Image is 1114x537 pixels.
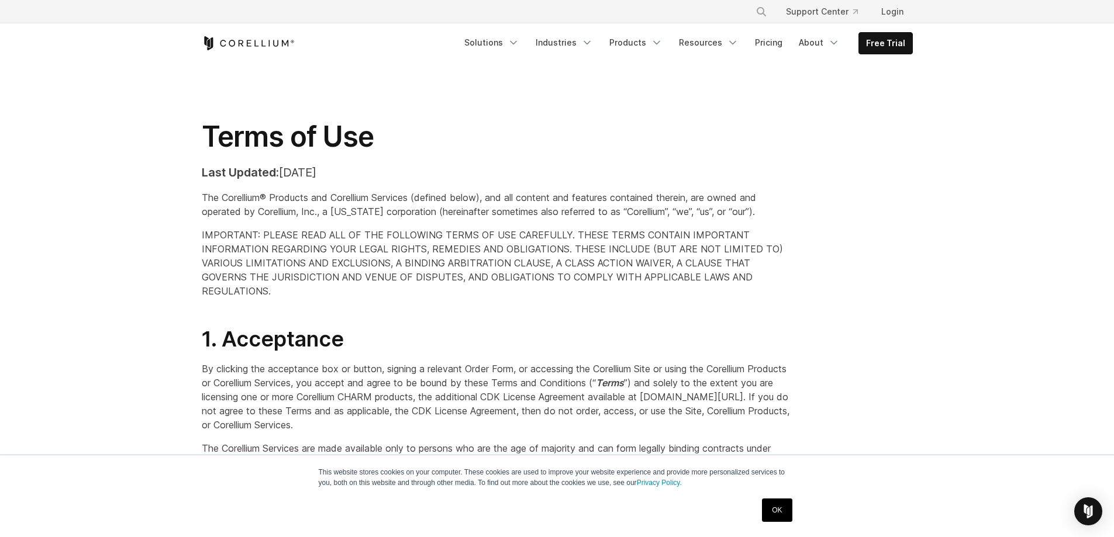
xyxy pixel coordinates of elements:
a: Free Trial [859,33,912,54]
a: Login [872,1,913,22]
span: By clicking the acceptance box or button, signing a relevant Order Form, or accessing the Corelli... [202,363,789,431]
a: Pricing [748,32,789,53]
a: Corellium Home [202,36,295,50]
a: Industries [529,32,600,53]
h1: Terms of Use [202,119,791,154]
a: Privacy Policy. [637,479,682,487]
em: Terms [596,377,624,389]
a: Solutions [457,32,526,53]
span: 1. Acceptance [202,326,344,352]
span: The Corellium® Products and Corellium Services (defined below), and all content and features cont... [202,192,756,217]
a: Products [602,32,670,53]
a: About [792,32,847,53]
p: [DATE] [202,164,791,181]
span: The Corellium Services are made available only to persons who are the age of majority and can for... [202,442,771,482]
div: Open Intercom Messenger [1074,497,1102,525]
a: Support Center [777,1,867,22]
span: IMPORTANT: PLEASE READ ALL OF THE FOLLOWING TERMS OF USE CAREFULLY. THESE TERMS CONTAIN IMPORTANT... [202,229,783,297]
button: Search [751,1,772,22]
a: OK [762,498,792,522]
p: This website stores cookies on your computer. These cookies are used to improve your website expe... [319,467,796,488]
a: Resources [672,32,746,53]
strong: Last Updated: [202,165,279,179]
div: Navigation Menu [741,1,913,22]
div: Navigation Menu [457,32,913,54]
